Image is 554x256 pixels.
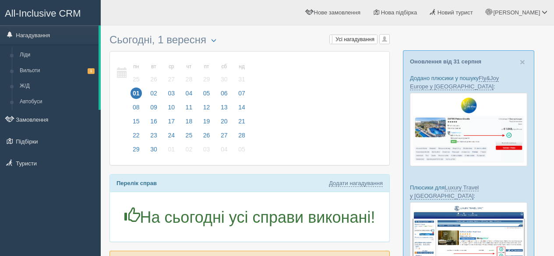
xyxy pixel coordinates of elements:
[183,74,195,85] span: 28
[216,58,233,88] a: сб 30
[181,102,198,116] a: 11
[148,63,159,70] small: вт
[131,130,142,141] span: 22
[198,102,215,116] a: 12
[201,88,212,99] span: 05
[131,88,142,99] span: 01
[236,116,247,127] span: 21
[410,93,527,166] img: fly-joy-de-proposal-crm-for-travel-agency.png
[128,58,145,88] a: пн 25
[181,58,198,88] a: чт 28
[201,102,212,113] span: 12
[128,88,145,102] a: 01
[181,88,198,102] a: 04
[109,34,390,47] h3: Сьогодні, 1 вересня
[145,130,162,144] a: 23
[236,102,247,113] span: 14
[410,58,481,65] a: Оновлення від 31 серпня
[201,130,212,141] span: 26
[233,130,248,144] a: 28
[236,74,247,85] span: 31
[116,180,157,186] b: Перелік справ
[148,130,159,141] span: 23
[128,130,145,144] a: 22
[166,116,177,127] span: 17
[148,102,159,113] span: 09
[16,47,99,63] a: Ліди
[520,57,525,67] span: ×
[181,144,198,158] a: 02
[166,63,177,70] small: ср
[16,94,99,110] a: Автобуси
[216,102,233,116] a: 13
[198,130,215,144] a: 26
[216,130,233,144] a: 27
[181,130,198,144] a: 25
[493,9,540,16] span: [PERSON_NAME]
[148,116,159,127] span: 16
[183,102,195,113] span: 11
[163,58,180,88] a: ср 27
[166,74,177,85] span: 27
[410,183,527,200] p: Плюсики для :
[16,63,99,79] a: Вильоти1
[219,63,230,70] small: сб
[219,144,230,155] span: 04
[198,88,215,102] a: 05
[201,74,212,85] span: 29
[145,102,162,116] a: 09
[198,116,215,130] a: 19
[166,102,177,113] span: 10
[145,88,162,102] a: 02
[233,116,248,130] a: 21
[216,144,233,158] a: 04
[128,144,145,158] a: 29
[131,74,142,85] span: 25
[219,74,230,85] span: 30
[219,88,230,99] span: 06
[329,180,383,187] a: Додати нагадування
[183,88,195,99] span: 04
[116,207,383,226] h1: На сьогодні усі справи виконані!
[201,63,212,70] small: пт
[128,116,145,130] a: 15
[163,130,180,144] a: 24
[131,63,142,70] small: пн
[198,58,215,88] a: пт 29
[163,144,180,158] a: 01
[131,144,142,155] span: 29
[88,68,95,74] span: 1
[131,102,142,113] span: 08
[163,102,180,116] a: 10
[201,144,212,155] span: 03
[183,63,195,70] small: чт
[148,88,159,99] span: 02
[233,144,248,158] a: 05
[145,144,162,158] a: 30
[410,184,479,200] a: Luxury Travel у [GEOGRAPHIC_DATA]
[233,88,248,102] a: 07
[410,74,527,91] p: Додано плюсики у пошуку :
[181,116,198,130] a: 18
[314,9,360,16] span: Нове замовлення
[183,144,195,155] span: 02
[219,116,230,127] span: 20
[381,9,417,16] span: Нова підбірка
[145,116,162,130] a: 16
[128,102,145,116] a: 08
[163,116,180,130] a: 17
[183,130,195,141] span: 25
[145,58,162,88] a: вт 26
[148,74,159,85] span: 26
[233,102,248,116] a: 14
[219,102,230,113] span: 13
[166,130,177,141] span: 24
[163,88,180,102] a: 03
[438,9,473,16] span: Новий турист
[166,144,177,155] span: 01
[16,78,99,94] a: Ж/Д
[216,116,233,130] a: 20
[5,8,81,19] span: All-Inclusive CRM
[131,116,142,127] span: 15
[183,116,195,127] span: 18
